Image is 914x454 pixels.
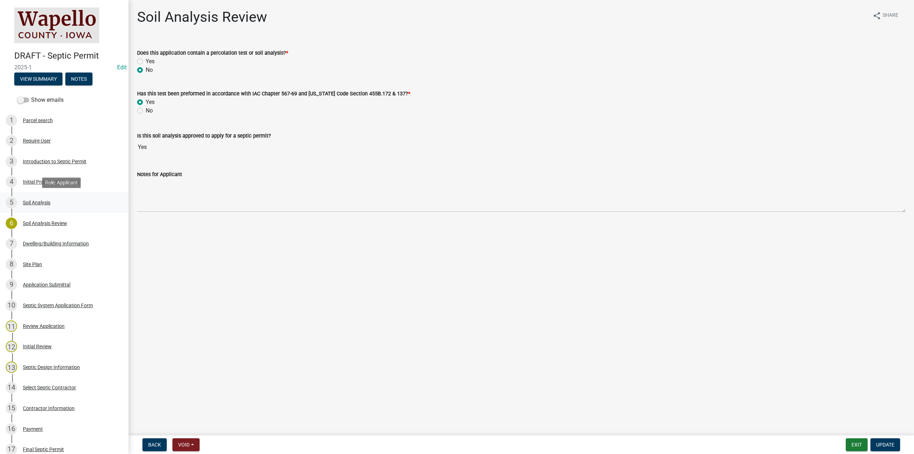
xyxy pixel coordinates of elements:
div: Review Application [23,324,65,329]
img: Wapello County, Iowa [14,8,99,43]
h4: DRAFT - Septic Permit [14,51,123,61]
div: Septic Design Information [23,365,80,370]
div: 7 [6,238,17,249]
div: 13 [6,361,17,373]
div: 5 [6,197,17,208]
wm-modal-confirm: Summary [14,76,62,82]
button: Exit [846,438,868,451]
label: Is this soil analysis approved to apply for a septic permit? [137,134,271,139]
div: 6 [6,218,17,229]
div: Soil Analysis Review [23,221,67,226]
div: Select Septic Contractor [23,385,76,390]
label: Show emails [17,96,64,104]
div: 1 [6,115,17,126]
label: Yes [146,57,155,66]
div: 9 [6,279,17,290]
div: 3 [6,156,17,167]
div: Role: Applicant [42,178,81,188]
i: share [873,11,881,20]
div: 11 [6,320,17,332]
button: View Summary [14,73,62,85]
span: 2025-1 [14,64,114,71]
span: Share [883,11,898,20]
button: Void [172,438,200,451]
button: Notes [65,73,92,85]
span: Back [148,442,161,448]
div: Contractor Information [23,406,75,411]
div: Parcel search [23,118,53,123]
div: 8 [6,259,17,270]
a: Edit [117,64,127,71]
div: Require User [23,138,51,143]
label: Notes for Applicant [137,172,182,177]
div: Soil Analysis [23,200,50,205]
div: Dwelling/Building Information [23,241,89,246]
div: 2 [6,135,17,146]
div: 16 [6,423,17,435]
div: 15 [6,403,17,414]
div: Septic System Application Form [23,303,93,308]
span: Void [178,442,190,448]
label: No [146,106,153,115]
div: Site Plan [23,262,42,267]
div: Initial Project Information [23,179,79,184]
div: 14 [6,382,17,393]
div: Application Submittal [23,282,70,287]
div: Initial Review [23,344,52,349]
label: Yes [146,98,155,106]
label: Has this test been preformed in accordance with IAC Chapter 567-69 and [US_STATE] Code Section 45... [137,91,410,96]
label: Does this application contain a percolation test or soil analysis? [137,51,288,56]
button: Update [870,438,900,451]
div: 4 [6,176,17,188]
div: Payment [23,426,43,431]
div: 10 [6,300,17,311]
wm-modal-confirm: Edit Application Number [117,64,127,71]
h1: Soil Analysis Review [137,9,267,26]
div: 12 [6,341,17,352]
label: No [146,66,153,74]
div: Final Septic Permit [23,447,64,452]
div: Introduction to Septic Permit [23,159,86,164]
button: Back [142,438,167,451]
span: Update [876,442,894,448]
wm-modal-confirm: Notes [65,76,92,82]
button: shareShare [867,9,904,23]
